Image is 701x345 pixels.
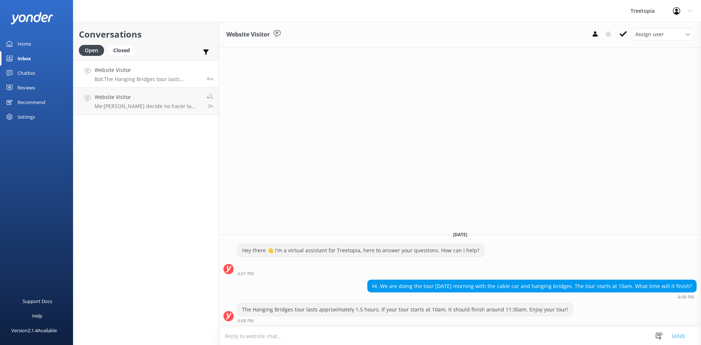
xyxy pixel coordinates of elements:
span: 02:11pm 20-Aug-2025 (UTC -06:00) America/Mexico_City [208,103,213,109]
a: Open [79,46,108,54]
a: Closed [108,46,139,54]
div: 04:08pm 20-Aug-2025 (UTC -06:00) America/Mexico_City [237,318,573,323]
a: Website VisitorMe:[PERSON_NAME] decide no hacer la actividad al llegar solo [PERSON_NAME] en cuen... [73,88,219,115]
a: Website VisitorBot:The Hanging Bridges tour lasts approximately 1.5 hours. If your tour starts at... [73,60,219,88]
div: Closed [108,45,135,56]
strong: 4:08 PM [678,295,694,299]
div: Support Docs [23,294,52,308]
div: Assign User [632,28,694,40]
div: 04:07pm 20-Aug-2025 (UTC -06:00) America/Mexico_City [237,271,484,276]
span: [DATE] [449,231,472,238]
strong: 4:07 PM [237,272,254,276]
div: Hey there 👋 I'm a virtual assistant for Treetopia, here to answer your questions. How can I help? [238,244,484,257]
div: Home [18,37,31,51]
div: Recommend [18,95,45,110]
div: Settings [18,110,35,124]
img: yonder-white-logo.png [11,12,53,24]
p: Me: [PERSON_NAME] decide no hacer la actividad al llegar solo [PERSON_NAME] en cuenta que no es r... [95,103,201,110]
h4: Website Visitor [95,66,201,74]
p: Bot: The Hanging Bridges tour lasts approximately 1.5 hours. If your tour starts at 10am, it shou... [95,76,201,83]
div: 04:08pm 20-Aug-2025 (UTC -06:00) America/Mexico_City [367,294,697,299]
h4: Website Visitor [95,93,201,101]
div: Inbox [18,51,31,66]
strong: 4:08 PM [237,319,254,323]
div: Open [79,45,104,56]
div: Version 2.1.4 Available [11,323,57,338]
div: Hi. We are doing the tour [DATE] morning with the cable car and hanging bridges. The tour starts ... [368,280,696,292]
h2: Conversations [79,27,213,41]
h3: Website Visitor [226,30,270,39]
div: Help [32,308,42,323]
div: Chatbot [18,66,35,80]
div: The Hanging Bridges tour lasts approximately 1.5 hours. If your tour starts at 10am, it should fi... [238,303,572,316]
span: 04:08pm 20-Aug-2025 (UTC -06:00) America/Mexico_City [207,76,213,82]
span: Assign user [635,30,664,38]
div: Reviews [18,80,35,95]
